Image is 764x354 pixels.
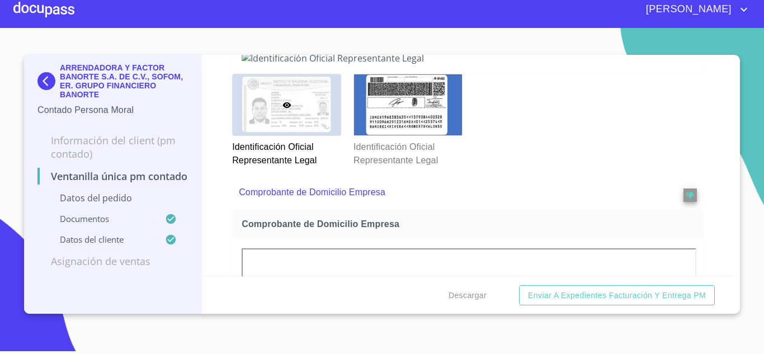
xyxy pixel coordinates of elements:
[239,186,651,199] p: Comprobante de Domicilio Empresa
[638,1,737,18] span: [PERSON_NAME]
[37,72,60,90] img: Docupass spot blue
[60,63,188,99] p: ARRENDADORA Y FACTOR BANORTE S.A. DE C.V., SOFOM, ER. GRUPO FINANCIERO BANORTE
[37,103,188,117] p: Contado Persona Moral
[449,289,487,303] span: Descargar
[528,289,706,303] span: Enviar a Expedientes Facturación y Entrega PM
[444,285,491,306] button: Descargar
[37,169,188,183] p: Ventanilla única PM contado
[37,134,188,161] p: Información del Client (PM contado)
[354,74,462,135] img: Identificación Oficial Representante Legal
[519,285,715,306] button: Enviar a Expedientes Facturación y Entrega PM
[37,63,188,103] div: ARRENDADORA Y FACTOR BANORTE S.A. DE C.V., SOFOM, ER. GRUPO FINANCIERO BANORTE
[353,136,461,167] p: Identificación Oficial Representante Legal
[37,192,188,204] p: Datos del pedido
[37,234,165,245] p: Datos del cliente
[638,1,751,18] button: account of current user
[683,188,697,202] button: reject
[242,218,699,230] span: Comprobante de Domicilio Empresa
[37,213,165,224] p: Documentos
[242,52,694,64] img: Identificación Oficial Representante Legal
[232,136,340,167] p: Identificación Oficial Representante Legal
[37,254,188,268] p: Asignación de Ventas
